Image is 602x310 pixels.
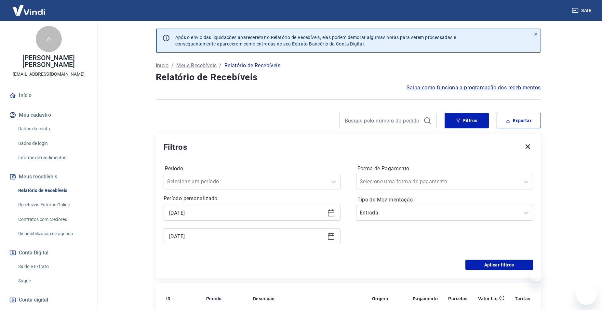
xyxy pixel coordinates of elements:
button: Sair [571,5,594,17]
a: Início [8,88,89,103]
label: Período [165,165,339,173]
a: Contratos com credores [16,213,89,226]
a: Saldo e Extrato [16,260,89,273]
a: Conta digital [8,293,89,307]
p: ID [166,295,171,302]
p: Período personalizado [164,195,341,202]
label: Forma de Pagamento [357,165,532,173]
p: Descrição [253,295,275,302]
a: Relatório de Recebíveis [16,184,89,197]
button: Conta Digital [8,246,89,260]
label: Tipo de Movimentação [357,196,532,204]
p: Relatório de Recebíveis [224,62,280,70]
p: Após o envio das liquidações aparecerem no Relatório de Recebíveis, elas podem demorar algumas ho... [175,34,456,47]
p: / [171,62,174,70]
p: Valor Líq. [478,295,499,302]
a: Meus Recebíveis [176,62,217,70]
p: [EMAIL_ADDRESS][DOMAIN_NAME] [13,71,85,78]
a: Saiba como funciona a programação dos recebimentos [407,84,541,92]
button: Exportar [497,113,541,128]
p: [PERSON_NAME] [PERSON_NAME] [5,55,92,68]
p: / [219,62,221,70]
input: Data inicial [169,208,325,218]
p: Origem [372,295,388,302]
a: Recebíveis Futuros Online [16,198,89,212]
a: Informe de rendimentos [16,151,89,164]
img: Vindi [8,0,50,20]
button: Aplicar filtros [465,260,533,270]
div: A [36,26,62,52]
p: Pedido [206,295,221,302]
input: Data final [169,231,325,241]
h4: Relatório de Recebíveis [156,71,541,84]
button: Filtros [445,113,489,128]
iframe: Fechar mensagem [529,268,542,281]
button: Meu cadastro [8,108,89,122]
a: Início [156,62,169,70]
h5: Filtros [164,142,188,152]
a: Dados da conta [16,122,89,136]
a: Dados de login [16,137,89,150]
a: Disponibilização de agenda [16,227,89,240]
input: Busque pelo número do pedido [345,116,421,125]
p: Pagamento [413,295,438,302]
a: Saque [16,274,89,288]
iframe: Botão para abrir a janela de mensagens [576,284,597,305]
p: Parcelas [448,295,467,302]
span: Conta digital [19,295,48,304]
button: Meus recebíveis [8,170,89,184]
